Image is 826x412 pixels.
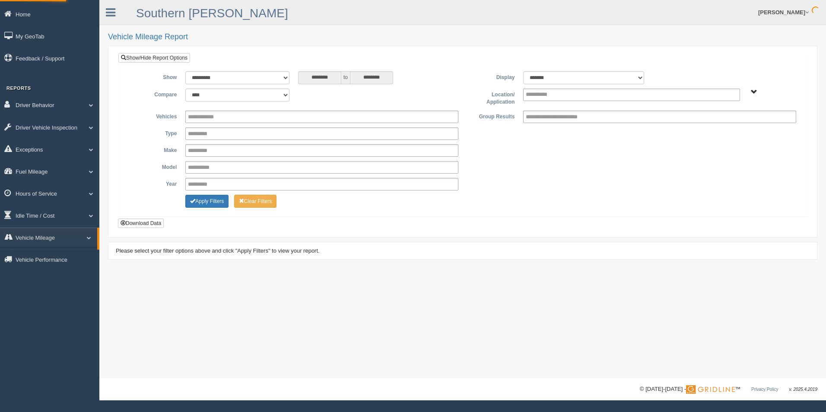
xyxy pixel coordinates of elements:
[125,144,181,155] label: Make
[341,71,350,84] span: to
[463,111,519,121] label: Group Results
[125,178,181,188] label: Year
[463,71,519,82] label: Display
[751,387,778,392] a: Privacy Policy
[640,385,817,394] div: © [DATE]-[DATE] - ™
[125,111,181,121] label: Vehicles
[234,195,277,208] button: Change Filter Options
[125,127,181,138] label: Type
[125,161,181,171] label: Model
[125,71,181,82] label: Show
[789,387,817,392] span: v. 2025.4.2019
[185,195,229,208] button: Change Filter Options
[125,89,181,99] label: Compare
[136,6,288,20] a: Southern [PERSON_NAME]
[463,89,519,106] label: Location/ Application
[118,219,164,228] button: Download Data
[118,53,190,63] a: Show/Hide Report Options
[686,385,735,394] img: Gridline
[116,247,320,254] span: Please select your filter options above and click "Apply Filters" to view your report.
[108,33,817,41] h2: Vehicle Mileage Report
